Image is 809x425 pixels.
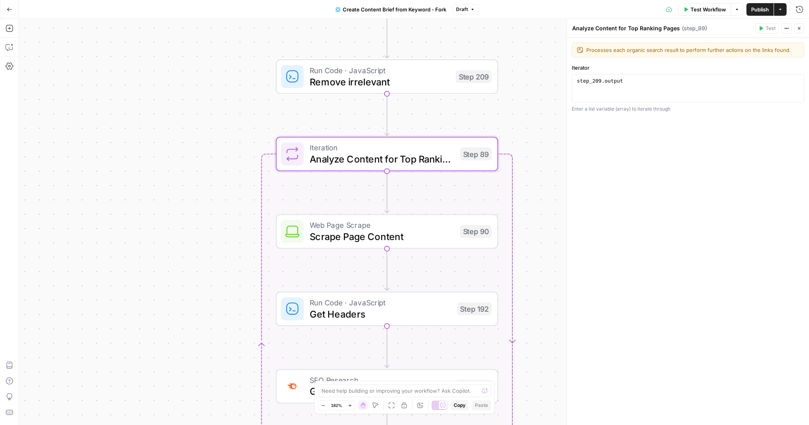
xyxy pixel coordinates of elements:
span: Run Code · JavaScript [310,297,452,308]
div: Run Code · JavaScriptGet HeadersStep 192 [276,292,498,326]
span: Create Content Brief from Keyword - Fork [343,6,446,13]
span: Iteration [310,142,454,153]
div: Enter a list variable (array) to iterate through [572,105,804,113]
span: Remove irrelevant [310,74,450,89]
span: SEO Research [310,374,450,386]
span: Web Page Scrape [310,219,454,231]
span: Paste [475,402,488,409]
textarea: Processes each organic search result to perform further actions on the links found. [586,46,799,54]
button: Test Workflow [678,3,731,16]
span: Get Headers [310,307,452,321]
span: ( step_89 ) [682,24,707,32]
label: Iterator [572,64,804,72]
span: Copy [454,402,465,409]
button: Create Content Brief from Keyword - Fork [331,3,451,16]
span: 182% [331,402,342,408]
textarea: Analyze Content for Top Ranking Pages [572,24,680,32]
div: Run Code · JavaScriptRemove irrelevantStep 209 [276,59,498,94]
button: Test [755,23,779,33]
button: Paste [472,400,491,410]
g: Edge from step_192 to step_206 [385,326,389,368]
button: Draft [453,4,478,15]
g: Edge from step_207-iteration-end to step_209 [385,17,389,58]
div: Step 209 [456,70,491,83]
div: Step 206 [456,380,491,393]
button: Publish [746,3,774,16]
div: Step 89 [460,148,491,161]
span: Test [766,25,776,32]
span: Publish [751,6,769,13]
img: ey5lt04xp3nqzrimtu8q5fsyor3u [285,380,299,392]
span: Test Workflow [691,6,726,13]
div: SEO ResearchGet Semrush KeywordsStep 206 [276,369,498,403]
div: Step 90 [460,225,491,238]
span: Run Code · JavaScript [310,65,450,76]
div: Web Page ScrapeScrape Page ContentStep 90 [276,214,498,248]
g: Edge from step_209 to step_89 [385,94,389,135]
span: Get Semrush Keywords [310,384,450,398]
g: Edge from step_90 to step_192 [385,249,389,290]
span: Draft [456,6,468,13]
span: Analyze Content for Top Ranking Pages [310,152,454,166]
span: Scrape Page Content [310,229,454,244]
div: IterationAnalyze Content for Top Ranking PagesStep 89 [276,137,498,171]
button: Copy [451,400,469,410]
div: Step 192 [457,302,491,315]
